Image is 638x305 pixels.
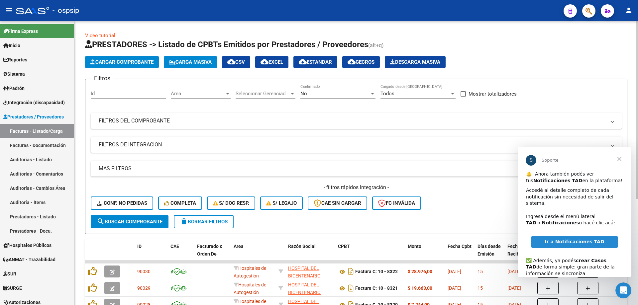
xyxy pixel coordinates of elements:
[3,85,25,92] span: Padrón
[174,215,234,228] button: Borrar Filtros
[227,59,245,65] span: CSV
[3,28,38,35] span: Firma Express
[335,239,405,268] datatable-header-cell: CPBT
[91,74,114,83] h3: Filtros
[507,244,526,257] span: Fecha Recibido
[234,244,244,249] span: Area
[231,239,276,268] datatable-header-cell: Area
[266,200,297,206] span: S/ legajo
[347,266,355,277] i: Descargar documento
[261,59,283,65] span: EXCEL
[3,256,55,263] span: ANMAT - Trazabilidad
[171,91,225,97] span: Area
[385,56,446,68] button: Descarga Masiva
[3,70,25,78] span: Sistema
[97,219,162,225] span: Buscar Comprobante
[469,90,517,98] span: Mostrar totalizadores
[137,244,142,249] span: ID
[169,59,212,65] span: Carga Masiva
[615,282,631,298] iframe: Intercom live chat
[372,196,421,210] button: FC Inválida
[99,117,606,124] mat-panel-title: FILTROS DEL COMPROBANTE
[300,91,307,97] span: No
[91,215,168,228] button: Buscar Comprobante
[222,56,250,68] button: CSV
[355,269,398,274] strong: Factura C: 10 - 8322
[299,58,307,66] mat-icon: cloud_download
[158,196,202,210] button: Completa
[348,59,374,65] span: Gecros
[261,58,268,66] mat-icon: cloud_download
[3,284,22,292] span: SURGE
[255,56,288,68] button: EXCEL
[90,59,154,65] span: Cargar Comprobante
[97,217,105,225] mat-icon: search
[288,282,324,303] span: HOSPITAL DEL BICENTENARIO [PERSON_NAME]
[3,99,65,106] span: Integración (discapacidad)
[8,104,105,149] div: ✅ Además, ya podés de forma simple: gran parte de la información se sincroniza automáticamente y ...
[288,244,316,249] span: Razón Social
[97,200,147,206] span: Conf. no pedidas
[91,196,153,210] button: Conf. no pedidas
[625,6,633,14] mat-icon: person
[405,239,445,268] datatable-header-cell: Monto
[99,165,606,172] mat-panel-title: MAS FILTROS
[85,56,159,68] button: Cargar Comprobante
[170,244,179,249] span: CAE
[347,283,355,293] i: Descargar documento
[180,217,188,225] mat-icon: delete
[168,239,194,268] datatable-header-cell: CAE
[85,40,368,49] span: PRESTADORES -> Listado de CPBTs Emitidos por Prestadores / Proveedores
[348,58,356,66] mat-icon: cloud_download
[91,113,622,129] mat-expansion-panel-header: FILTROS DEL COMPROBANTE
[478,285,483,291] span: 15
[288,266,324,286] span: HOSPITAL DEL BICENTENARIO [PERSON_NAME]
[448,244,472,249] span: Fecha Cpbt
[234,282,266,295] span: Hospitales de Autogestión
[408,269,432,274] strong: $ 28.976,00
[478,269,483,274] span: 15
[227,58,235,66] mat-icon: cloud_download
[194,239,231,268] datatable-header-cell: Facturado x Orden De
[408,285,432,291] strong: $ 19.663,00
[5,6,13,14] mat-icon: menu
[448,269,461,274] span: [DATE]
[299,59,332,65] span: Estandar
[99,141,606,148] mat-panel-title: FILTROS DE INTEGRACION
[378,200,415,206] span: FC Inválida
[234,266,266,278] span: Hospitales de Autogestión
[3,113,64,120] span: Prestadores / Proveedores
[91,161,622,177] mat-expansion-panel-header: MAS FILTROS
[260,196,303,210] button: S/ legajo
[385,56,446,68] app-download-masive: Descarga masiva de comprobantes (adjuntos)
[3,242,52,249] span: Hospitales Públicos
[338,244,350,249] span: CPBT
[197,244,222,257] span: Facturado x Orden De
[390,59,440,65] span: Descarga Masiva
[288,281,333,295] div: 30716862840
[505,239,535,268] datatable-header-cell: Fecha Recibido
[207,196,256,210] button: S/ Doc Resp.
[342,56,380,68] button: Gecros
[448,285,461,291] span: [DATE]
[285,239,335,268] datatable-header-cell: Razón Social
[91,137,622,153] mat-expansion-panel-header: FILTROS DE INTEGRACION
[518,147,631,277] iframe: Intercom live chat mensaje
[180,219,228,225] span: Borrar Filtros
[475,239,505,268] datatable-header-cell: Días desde Emisión
[314,200,361,206] span: CAE SIN CARGAR
[380,91,394,97] span: Todos
[293,56,337,68] button: Estandar
[445,239,475,268] datatable-header-cell: Fecha Cpbt
[507,285,521,291] span: [DATE]
[236,91,289,97] span: Seleccionar Gerenciador
[408,244,421,249] span: Monto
